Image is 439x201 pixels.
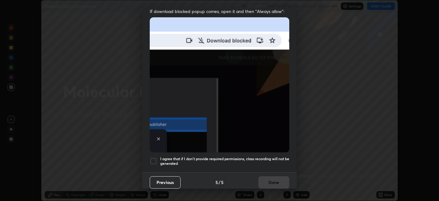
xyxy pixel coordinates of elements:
[219,179,220,186] h4: /
[150,176,181,189] button: Previous
[150,17,289,152] img: downloads-permission-blocked.gif
[150,8,289,14] span: If download blocked popup comes, open it and then "Always allow":
[215,179,218,186] h4: 5
[160,156,289,166] h5: I agree that if I don't provide required permissions, class recording will not be generated
[221,179,224,186] h4: 5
